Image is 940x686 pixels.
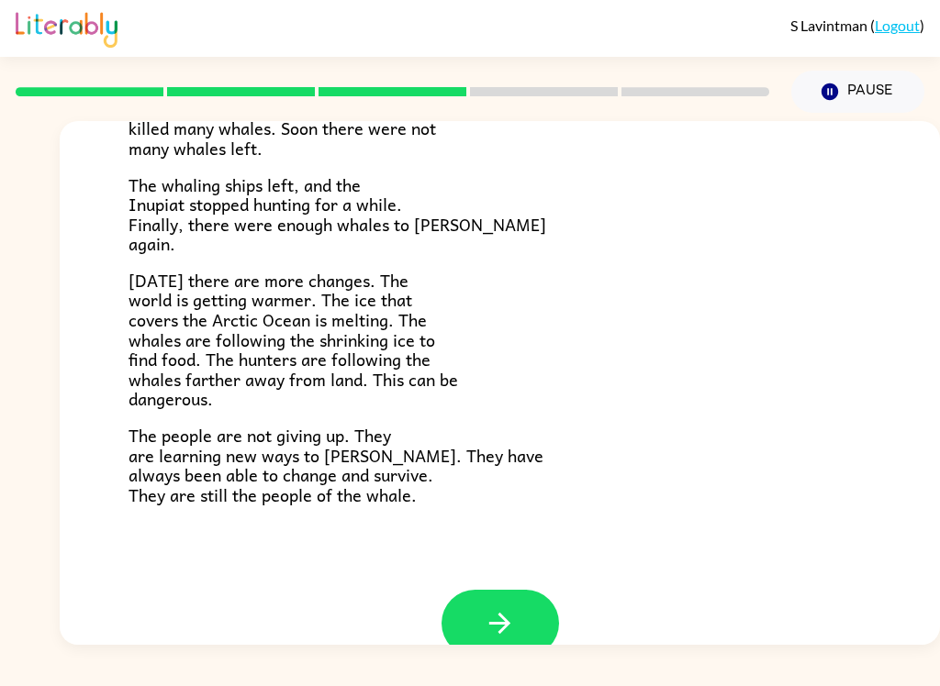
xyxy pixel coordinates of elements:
[875,17,920,34] a: Logout
[129,267,458,413] span: [DATE] there are more changes. The world is getting warmer. The ice that covers the Arctic Ocean ...
[129,171,546,258] span: The whaling ships left, and the Inupiat stopped hunting for a while. Finally, there were enough w...
[791,71,924,113] button: Pause
[129,422,543,508] span: The people are not giving up. They are learning new ways to [PERSON_NAME]. They have always been ...
[16,7,117,48] img: Literably
[790,17,924,34] div: ( )
[790,17,870,34] span: S Lavintman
